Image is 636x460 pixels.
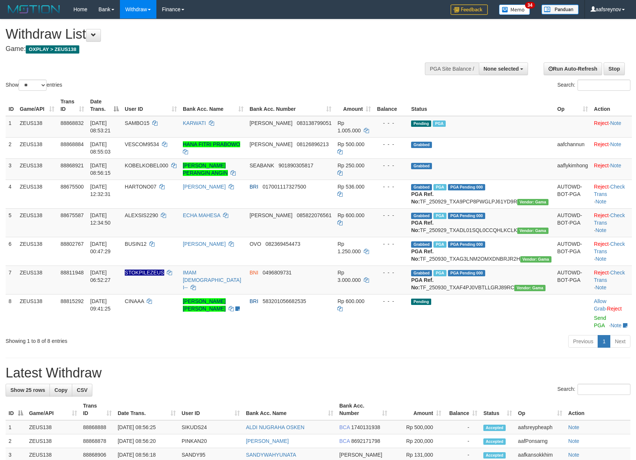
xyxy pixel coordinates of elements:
h1: Latest Withdraw [6,366,630,380]
td: · · [591,208,632,237]
span: PGA Pending [448,213,485,219]
span: Grabbed [411,142,432,148]
span: PGA Pending [448,270,485,276]
a: ALDI NUGRAHA OSKEN [246,424,304,430]
th: Status [408,95,554,116]
th: User ID: activate to sort column ascending [179,399,243,420]
span: Marked by aafsreyleap [433,270,446,276]
td: ZEUS138 [17,208,57,237]
td: aaflykimhong [554,158,591,180]
a: Stop [604,62,625,75]
span: SEABANK [249,163,274,168]
span: Copy 8692171798 to clipboard [351,438,380,444]
a: Run Auto-Refresh [544,62,602,75]
a: Note [610,141,621,147]
div: Showing 1 to 8 of 8 entries [6,334,260,345]
td: AUTOWD-BOT-PGA [554,180,591,208]
td: · [591,158,632,180]
a: SANDYWAHYUNATA [246,452,296,458]
span: Rp 250.000 [337,163,364,168]
td: 6 [6,237,17,266]
td: 1 [6,420,26,434]
td: aafchannun [554,137,591,158]
b: PGA Ref. No: [411,248,433,262]
span: Copy 082369454473 to clipboard [265,241,300,247]
a: [PERSON_NAME] PERANGIN ANGIN [183,163,228,176]
span: CINAAA [125,298,144,304]
span: BCA [339,424,350,430]
span: 88868921 [60,163,83,168]
span: Marked by aafsreyleap [433,241,446,248]
td: AUTOWD-BOT-PGA [554,237,591,266]
span: Show 25 rows [10,387,45,393]
span: Grabbed [411,184,432,190]
td: 2 [6,434,26,448]
td: ZEUS138 [17,294,57,332]
th: Date Trans.: activate to sort column ascending [115,399,179,420]
b: PGA Ref. No: [411,277,433,290]
span: [PERSON_NAME] [339,452,382,458]
span: [PERSON_NAME] [249,141,292,147]
td: TF_250930_TXAF4PJ0VBTLLGRJ89RC [408,266,554,294]
span: OXPLAY > ZEUS138 [26,45,79,54]
td: 3 [6,158,17,180]
span: [PERSON_NAME] [249,120,292,126]
a: Reject [594,270,609,276]
span: Grabbed [411,270,432,276]
a: Reject [594,141,609,147]
span: Accepted [483,438,506,445]
span: Rp 1.005.000 [337,120,360,134]
a: CSV [72,384,92,396]
a: Show 25 rows [6,384,50,396]
td: aafPonsarng [515,434,565,448]
span: BRI [249,298,258,304]
h1: Withdraw List [6,27,417,42]
td: 4 [6,180,17,208]
td: · [591,294,632,332]
span: BUSIN12 [125,241,146,247]
span: Rp 600.000 [337,298,364,304]
span: CSV [77,387,88,393]
td: ZEUS138 [26,434,80,448]
td: · · [591,180,632,208]
div: - - - [377,212,405,219]
th: Trans ID: activate to sort column ascending [57,95,87,116]
a: Check Trans [594,184,625,197]
a: Reject [594,184,609,190]
span: ALEXSIS2290 [125,212,158,218]
span: [DATE] 08:56:15 [90,163,111,176]
span: Vendor URL: https://trx31.1velocity.biz [514,285,546,291]
th: Action [591,95,632,116]
td: - [444,420,480,434]
span: 88868884 [60,141,83,147]
span: · [594,298,607,312]
span: Grabbed [411,213,432,219]
a: Reject [594,120,609,126]
td: Rp 500,000 [390,420,444,434]
span: Copy 901890305817 to clipboard [279,163,313,168]
span: KOBELKOBEL000 [125,163,168,168]
span: Rp 536.000 [337,184,364,190]
span: BNI [249,270,258,276]
input: Search: [578,80,630,91]
div: - - - [377,297,405,305]
td: · [591,137,632,158]
th: Bank Acc. Number: activate to sort column ascending [247,95,334,116]
span: [DATE] 00:47:29 [90,241,111,254]
span: Copy 1740131938 to clipboard [351,424,380,430]
a: Note [610,120,621,126]
div: - - - [377,240,405,248]
th: Status: activate to sort column ascending [480,399,515,420]
a: Send PGA [594,315,606,328]
a: Note [568,424,579,430]
span: 88811948 [60,270,83,276]
span: [PERSON_NAME] [249,212,292,218]
span: 88675587 [60,212,83,218]
td: AUTOWD-BOT-PGA [554,266,591,294]
span: Marked by aafpengsreynich [433,213,446,219]
td: 8 [6,294,17,332]
td: 2 [6,137,17,158]
a: [PERSON_NAME] [246,438,289,444]
span: Rp 600.000 [337,212,364,218]
td: SIKUDS24 [179,420,243,434]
